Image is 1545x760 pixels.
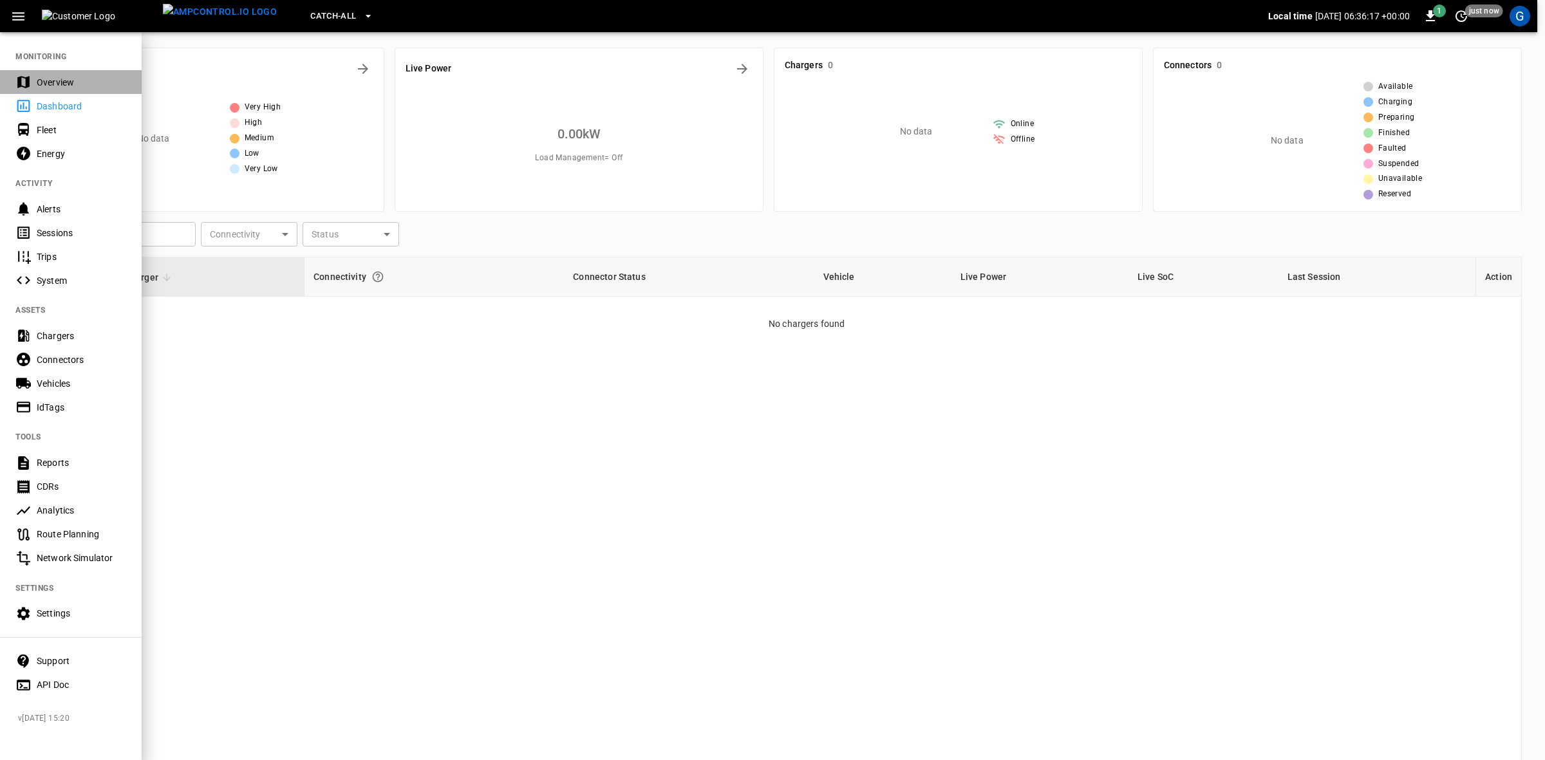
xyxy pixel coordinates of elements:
div: Alerts [37,203,126,216]
div: Route Planning [37,528,126,541]
div: System [37,274,126,287]
div: Network Simulator [37,551,126,564]
div: Vehicles [37,377,126,390]
div: Analytics [37,504,126,517]
div: Connectors [37,353,126,366]
p: [DATE] 06:36:17 +00:00 [1315,10,1410,23]
div: Support [37,654,126,667]
button: set refresh interval [1451,6,1472,26]
span: Catch-all [310,9,356,24]
div: Dashboard [37,100,126,113]
div: Trips [37,250,126,263]
div: profile-icon [1510,6,1530,26]
div: Sessions [37,227,126,239]
div: Fleet [37,124,126,136]
div: Settings [37,607,126,620]
span: just now [1465,5,1503,17]
img: Customer Logo [42,10,158,23]
p: Local time [1268,10,1313,23]
div: CDRs [37,480,126,493]
img: ampcontrol.io logo [163,4,277,20]
span: 1 [1433,5,1446,17]
span: v [DATE] 15:20 [18,712,131,725]
div: Energy [37,147,126,160]
div: Overview [37,76,126,89]
div: Reports [37,456,126,469]
div: IdTags [37,401,126,414]
div: Chargers [37,329,126,342]
div: API Doc [37,678,126,691]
